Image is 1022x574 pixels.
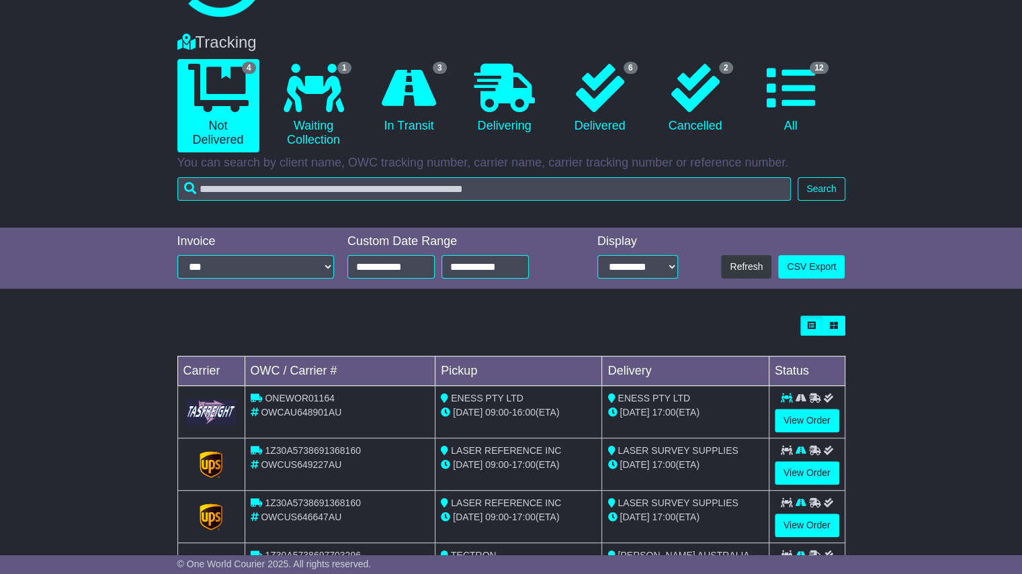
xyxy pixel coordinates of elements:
[769,356,845,386] td: Status
[273,59,355,152] a: 1 Waiting Collection
[171,33,852,52] div: Tracking
[607,458,763,472] div: (ETA)
[177,59,259,152] a: 4 Not Delivered
[559,59,641,138] a: 6 Delivered
[485,512,509,522] span: 09:00
[451,445,561,456] span: LASER REFERENCE INC
[265,393,334,403] span: ONEWOR01164
[441,405,596,420] div: - (ETA)
[242,62,256,74] span: 4
[435,356,602,386] td: Pickup
[652,407,675,418] span: 17:00
[618,497,738,508] span: LASER SURVEY SUPPLIES
[261,407,341,418] span: OWCAU648901AU
[597,234,679,249] div: Display
[719,62,733,74] span: 2
[750,59,832,138] a: 12 All
[441,458,596,472] div: - (ETA)
[775,409,839,432] a: View Order
[512,407,536,418] span: 16:00
[778,255,845,279] a: CSV Export
[186,399,237,425] img: GetCarrierServiceLogo
[464,59,546,138] a: Delivering
[368,59,450,138] a: 3 In Transit
[453,459,482,470] span: [DATE]
[512,512,536,522] span: 17:00
[453,407,482,418] span: [DATE]
[261,512,341,522] span: OWCUS646647AU
[620,512,649,522] span: [DATE]
[177,356,245,386] td: Carrier
[265,445,360,456] span: 1Z30A5738691368160
[620,459,649,470] span: [DATE]
[441,510,596,524] div: - (ETA)
[652,459,675,470] span: 17:00
[200,451,222,478] img: GetCarrierServiceLogo
[451,393,523,403] span: ENESS PTY LTD
[177,559,372,569] span: © One World Courier 2025. All rights reserved.
[721,255,771,279] button: Refresh
[775,461,839,485] a: View Order
[485,459,509,470] span: 09:00
[245,356,435,386] td: OWC / Carrier #
[775,514,839,537] a: View Order
[347,234,561,249] div: Custom Date Range
[624,62,638,74] span: 6
[451,550,497,561] span: TECTRON
[602,356,769,386] td: Delivery
[451,497,561,508] span: LASER REFERENCE INC
[607,405,763,420] div: (ETA)
[485,407,509,418] span: 09:00
[265,497,360,508] span: 1Z30A5738691368160
[810,62,828,74] span: 12
[265,550,360,561] span: 1Z30A5738697703296
[453,512,482,522] span: [DATE]
[798,177,845,201] button: Search
[620,407,649,418] span: [DATE]
[177,234,335,249] div: Invoice
[652,512,675,522] span: 17:00
[618,445,738,456] span: LASER SURVEY SUPPLIES
[177,156,845,171] p: You can search by client name, OWC tracking number, carrier name, carrier tracking number or refe...
[654,59,736,138] a: 2 Cancelled
[337,62,351,74] span: 1
[512,459,536,470] span: 17:00
[261,459,341,470] span: OWCUS649227AU
[618,393,690,403] span: ENESS PTY LTD
[433,62,447,74] span: 3
[200,504,222,530] img: GetCarrierServiceLogo
[607,510,763,524] div: (ETA)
